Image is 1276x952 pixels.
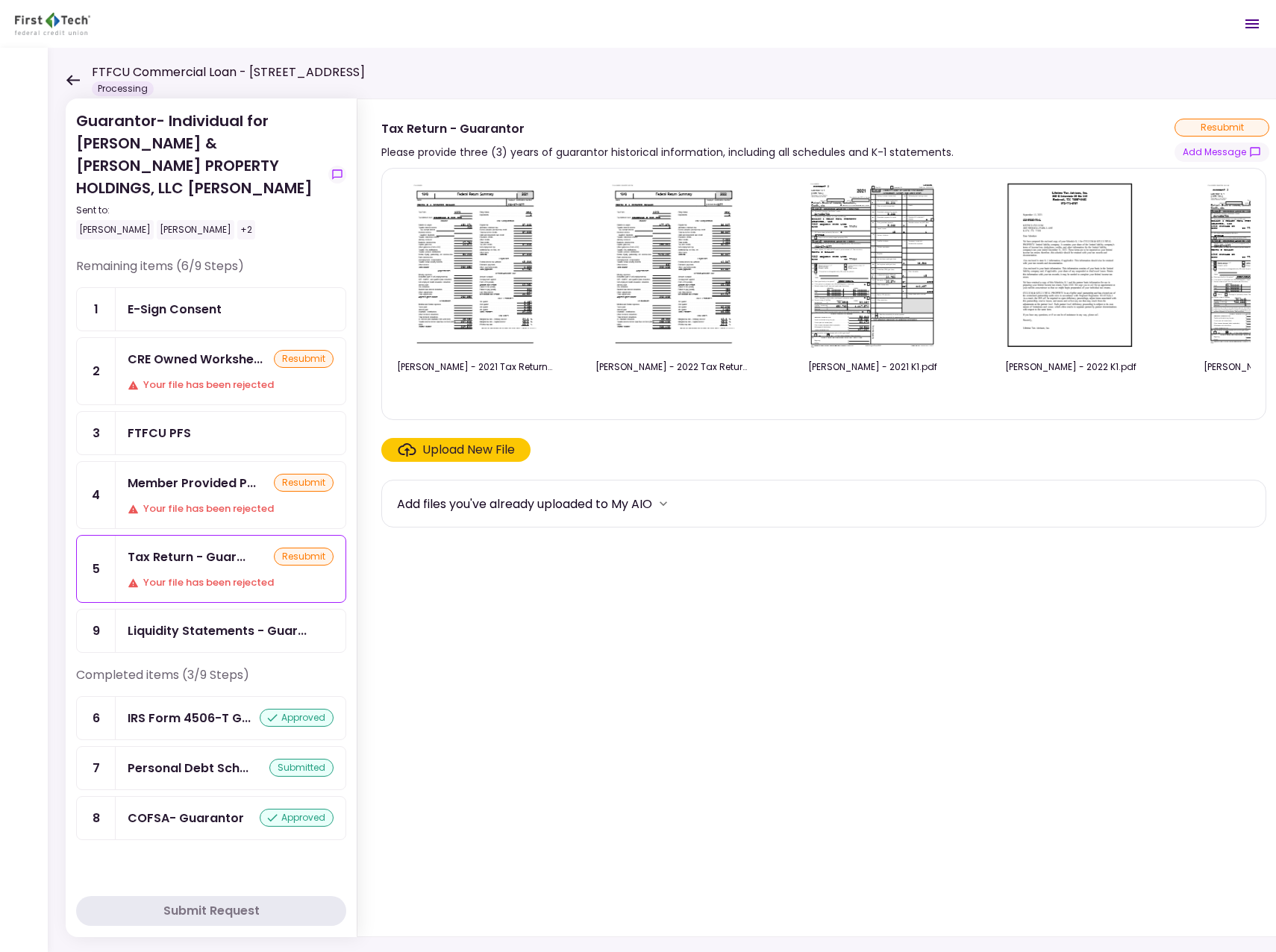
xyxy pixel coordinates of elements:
div: Cullum, Keith - 2022 Tax Return.pdf [595,360,752,374]
a: 9Liquidity Statements - Guarantor [76,609,346,653]
img: Partner icon [15,13,90,35]
div: 3 [77,412,116,454]
button: show-messages [328,166,346,184]
div: 2 [77,338,116,404]
div: Liquidity Statements - Guarantor [128,621,307,640]
a: 3FTFCU PFS [76,411,346,455]
div: Completed items (3/9 Steps) [76,666,346,696]
div: [PERSON_NAME] [76,220,154,239]
button: more [652,492,675,515]
div: Cullum, Keith - 2022 K1.pdf [992,360,1149,374]
div: Cullum, Keith - 2021 Tax Return.pdf [397,360,554,374]
div: resubmit [274,474,334,492]
h1: FTFCU Commercial Loan - [STREET_ADDRESS] [92,63,365,81]
div: Submit Request [163,902,260,920]
div: Remaining items (6/9 Steps) [76,257,346,287]
a: 1E-Sign Consent [76,287,346,331]
div: Sent to: [76,204,322,217]
div: COFSA- Guarantor [128,809,244,827]
div: 4 [77,462,116,528]
div: Your file has been rejected [128,575,334,590]
div: Processing [92,81,154,96]
div: Add files you've already uploaded to My AIO [397,495,652,513]
div: approved [260,709,334,727]
button: Submit Request [76,896,346,926]
div: [PERSON_NAME] [157,220,234,239]
div: IRS Form 4506-T Guarantor [128,709,251,727]
div: +2 [237,220,255,239]
a: 7Personal Debt Schedulesubmitted [76,746,346,790]
a: 2CRE Owned WorksheetresubmitYour file has been rejected [76,337,346,405]
a: 8COFSA- Guarantorapproved [76,796,346,840]
button: show-messages [1175,143,1269,162]
div: 1 [77,288,116,331]
div: 7 [77,747,116,789]
div: resubmit [1175,119,1269,137]
div: Personal Debt Schedule [128,759,248,777]
div: 9 [77,610,116,652]
div: Member Provided PFS [128,474,256,492]
div: 6 [77,697,116,739]
div: Upload New File [422,441,515,459]
div: Your file has been rejected [128,501,334,516]
a: 6IRS Form 4506-T Guarantorapproved [76,696,346,740]
div: approved [260,809,334,827]
div: resubmit [274,548,334,566]
div: 5 [77,536,116,602]
div: CRE Owned Worksheet [128,350,263,369]
a: 4Member Provided PFSresubmitYour file has been rejected [76,461,346,529]
div: submitted [269,759,334,777]
button: Open menu [1234,6,1270,42]
div: Guarantor- Individual for [PERSON_NAME] & [PERSON_NAME] PROPERTY HOLDINGS, LLC [PERSON_NAME] [76,110,322,239]
div: resubmit [274,350,334,368]
div: E-Sign Consent [128,300,222,319]
div: Cullum, Keith - 2021 K1.pdf [794,360,951,374]
div: FTFCU PFS [128,424,191,442]
div: Tax Return - Guarantor [381,119,954,138]
a: 5Tax Return - GuarantorresubmitYour file has been rejected [76,535,346,603]
span: Click here to upload the required document [381,438,531,462]
div: Tax Return - Guarantor [128,548,245,566]
div: Your file has been rejected [128,378,334,392]
div: 8 [77,797,116,839]
div: Please provide three (3) years of guarantor historical information, including all schedules and K... [381,143,954,161]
